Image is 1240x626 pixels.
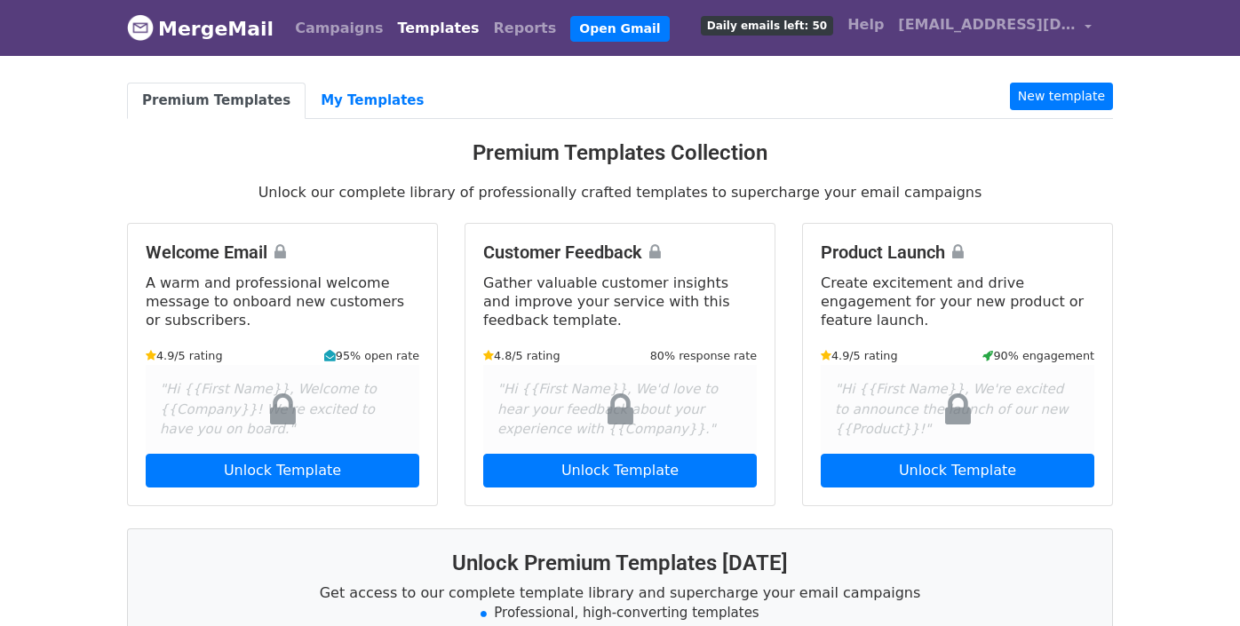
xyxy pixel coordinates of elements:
a: Premium Templates [127,83,306,119]
a: Unlock Template [146,454,419,487]
h3: Unlock Premium Templates [DATE] [149,551,1091,576]
p: Unlock our complete library of professionally crafted templates to supercharge your email campaigns [127,183,1113,202]
div: "Hi {{First Name}}, Welcome to {{Company}}! We're excited to have you on board." [146,365,419,454]
h4: Welcome Email [146,242,419,263]
small: 90% engagement [982,347,1094,364]
h3: Premium Templates Collection [127,140,1113,166]
a: MergeMail [127,10,274,47]
a: Unlock Template [821,454,1094,487]
small: 4.8/5 rating [483,347,560,364]
span: [EMAIL_ADDRESS][DOMAIN_NAME] [898,14,1076,36]
p: A warm and professional welcome message to onboard new customers or subscribers. [146,273,419,329]
a: Campaigns [288,11,390,46]
small: 4.9/5 rating [821,347,898,364]
a: Daily emails left: 50 [694,7,840,43]
h4: Product Launch [821,242,1094,263]
img: MergeMail logo [127,14,154,41]
a: [EMAIL_ADDRESS][DOMAIN_NAME] [891,7,1099,49]
small: 80% response rate [650,347,757,364]
a: Open Gmail [570,16,669,42]
a: Reports [487,11,564,46]
p: Gather valuable customer insights and improve your service with this feedback template. [483,273,757,329]
a: New template [1010,83,1113,110]
a: My Templates [306,83,439,119]
p: Get access to our complete template library and supercharge your email campaigns [149,583,1091,602]
a: Templates [390,11,486,46]
div: "Hi {{First Name}}, We'd love to hear your feedback about your experience with {{Company}}." [483,365,757,454]
a: Help [840,7,891,43]
a: Unlock Template [483,454,757,487]
h4: Customer Feedback [483,242,757,263]
small: 95% open rate [324,347,419,364]
li: Professional, high-converting templates [149,603,1091,623]
span: Daily emails left: 50 [701,16,833,36]
div: "Hi {{First Name}}, We're excited to announce the launch of our new {{Product}}!" [821,365,1094,454]
small: 4.9/5 rating [146,347,223,364]
p: Create excitement and drive engagement for your new product or feature launch. [821,273,1094,329]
